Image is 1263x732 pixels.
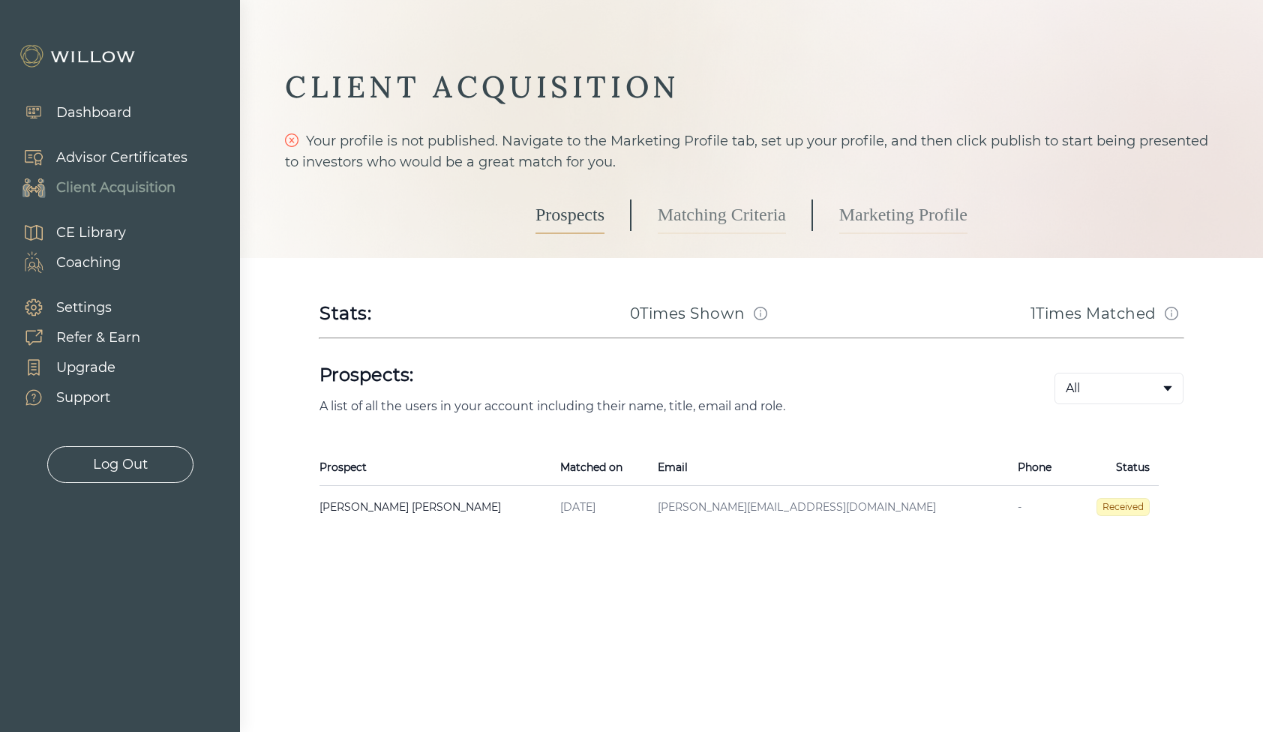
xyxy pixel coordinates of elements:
[7,217,126,247] a: CE Library
[630,303,745,324] h3: 0 Times Shown
[56,178,175,198] div: Client Acquisition
[1072,449,1159,486] th: Status
[56,103,131,123] div: Dashboard
[285,130,1218,172] div: Your profile is not published. Navigate to the Marketing Profile tab, set up your profile, and th...
[56,148,187,168] div: Advisor Certificates
[319,486,551,529] td: [PERSON_NAME] [PERSON_NAME]
[56,298,112,318] div: Settings
[56,358,115,378] div: Upgrade
[1162,382,1174,394] span: caret-down
[56,223,126,243] div: CE Library
[1165,307,1178,320] span: info-circle
[7,322,140,352] a: Refer & Earn
[7,292,140,322] a: Settings
[319,301,372,325] div: Stats:
[1096,498,1150,516] span: Received
[319,363,1006,387] h1: Prospects:
[551,449,649,486] th: Matched on
[1066,379,1080,397] span: All
[1030,303,1156,324] h3: 1 Times Matched
[7,172,187,202] a: Client Acquisition
[1009,486,1072,529] td: -
[551,486,649,529] td: [DATE]
[319,449,551,486] th: Prospect
[7,97,131,127] a: Dashboard
[19,44,139,68] img: Willow
[56,388,110,408] div: Support
[535,196,604,234] a: Prospects
[56,328,140,348] div: Refer & Earn
[56,253,121,273] div: Coaching
[93,454,148,475] div: Log Out
[7,247,126,277] a: Coaching
[649,449,1009,486] th: Email
[649,486,1009,529] td: [PERSON_NAME][EMAIL_ADDRESS][DOMAIN_NAME]
[1009,449,1072,486] th: Phone
[319,399,1006,413] p: A list of all the users in your account including their name, title, email and role.
[7,142,187,172] a: Advisor Certificates
[285,67,1218,106] div: CLIENT ACQUISITION
[658,196,786,234] a: Matching Criteria
[7,352,140,382] a: Upgrade
[1159,301,1183,325] button: Match info
[285,133,298,147] span: close-circle
[754,307,767,320] span: info-circle
[748,301,772,325] button: Match info
[839,196,967,234] a: Marketing Profile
